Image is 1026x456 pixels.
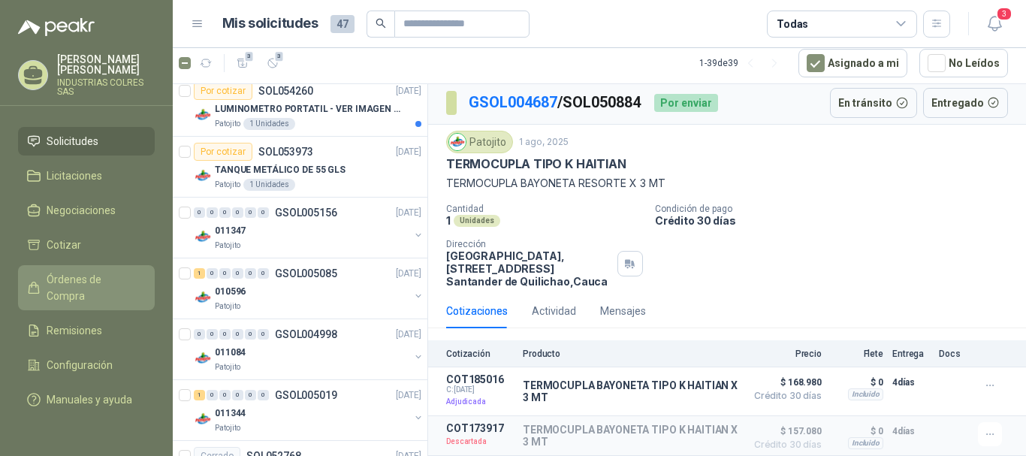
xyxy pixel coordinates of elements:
img: Company Logo [194,167,212,185]
div: Actividad [532,303,576,319]
a: Manuales y ayuda [18,385,155,414]
p: Cantidad [446,204,643,214]
a: Órdenes de Compra [18,265,155,310]
div: 0 [258,390,269,400]
span: search [376,18,386,29]
p: Entrega [892,349,930,359]
a: Configuración [18,351,155,379]
button: No Leídos [919,49,1008,77]
p: 010596 [215,285,246,299]
p: LUMINOMETRO PORTATIL - VER IMAGEN ADJUNTA [215,102,402,116]
span: Manuales y ayuda [47,391,132,408]
p: $ 0 [831,422,883,440]
button: En tránsito [830,88,917,118]
div: Patojito [446,131,513,153]
button: Entregado [923,88,1009,118]
div: 0 [219,329,231,340]
img: Logo peakr [18,18,95,36]
p: Condición de pago [655,204,1020,214]
div: Unidades [454,215,500,227]
a: 0 0 0 0 0 0 GSOL005156[DATE] Company Logo011347Patojito [194,204,424,252]
p: [DATE] [396,206,421,220]
span: $ 157.080 [747,422,822,440]
span: Órdenes de Compra [47,271,140,304]
p: [DATE] [396,84,421,98]
p: 1 ago, 2025 [519,135,569,149]
img: Company Logo [194,228,212,246]
p: $ 0 [831,373,883,391]
p: GSOL004998 [275,329,337,340]
p: [PERSON_NAME] [PERSON_NAME] [57,54,155,75]
a: Negociaciones [18,196,155,225]
div: Incluido [848,437,883,449]
a: 1 0 0 0 0 0 GSOL005085[DATE] Company Logo010596Patojito [194,264,424,313]
div: 0 [245,268,256,279]
div: 0 [207,268,218,279]
p: Precio [747,349,822,359]
div: 0 [232,268,243,279]
div: Incluido [848,388,883,400]
p: 011347 [215,224,246,238]
div: 1 [194,268,205,279]
button: 3 [981,11,1008,38]
p: Patojito [215,240,240,252]
div: 0 [245,207,256,218]
button: 3 [231,51,255,75]
img: Company Logo [194,106,212,124]
div: Mensajes [600,303,646,319]
img: Company Logo [194,288,212,307]
div: 0 [219,390,231,400]
span: Crédito 30 días [747,440,822,449]
div: 1 Unidades [243,118,295,130]
p: Patojito [215,361,240,373]
p: GSOL005085 [275,268,337,279]
div: Por cotizar [194,143,252,161]
p: / SOL050884 [469,91,642,114]
span: Configuración [47,357,113,373]
span: Crédito 30 días [747,391,822,400]
p: [GEOGRAPHIC_DATA], [STREET_ADDRESS] Santander de Quilichao , Cauca [446,249,611,288]
p: GSOL005156 [275,207,337,218]
p: TANQUE METÁLICO DE 55 GLS [215,163,346,177]
div: 1 - 39 de 39 [699,51,786,75]
img: Company Logo [194,410,212,428]
p: TERMOCUPLA TIPO K HAITIAN [446,156,626,172]
button: 3 [261,51,285,75]
button: Asignado a mi [798,49,907,77]
a: 0 0 0 0 0 0 GSOL004998[DATE] Company Logo011084Patojito [194,325,424,373]
p: Docs [939,349,969,359]
p: SOL054260 [258,86,313,96]
div: 0 [258,329,269,340]
div: Por cotizar [194,82,252,100]
a: Por cotizarSOL054260[DATE] Company LogoLUMINOMETRO PORTATIL - VER IMAGEN ADJUNTAPatojito1 Unidades [173,76,427,137]
p: COT173917 [446,422,514,434]
p: Cotización [446,349,514,359]
p: Producto [523,349,738,359]
p: 4 días [892,422,930,440]
div: 1 Unidades [243,179,295,191]
p: Patojito [215,422,240,434]
div: Por enviar [654,94,718,112]
a: 1 0 0 0 0 0 GSOL005019[DATE] Company Logo011344Patojito [194,386,424,434]
a: Remisiones [18,316,155,345]
p: [DATE] [396,388,421,403]
h1: Mis solicitudes [222,13,318,35]
span: Licitaciones [47,168,102,184]
p: 4 días [892,373,930,391]
p: SOL053973 [258,146,313,157]
p: INDUSTRIAS COLRES SAS [57,78,155,96]
div: 0 [232,390,243,400]
a: Cotizar [18,231,155,259]
a: Por cotizarSOL053973[DATE] Company LogoTANQUE METÁLICO DE 55 GLSPatojito1 Unidades [173,137,427,198]
p: [DATE] [396,145,421,159]
p: 011084 [215,346,246,360]
div: 0 [219,207,231,218]
p: GSOL005019 [275,390,337,400]
span: $ 168.980 [747,373,822,391]
div: 0 [207,390,218,400]
p: [DATE] [396,267,421,281]
div: 0 [207,207,218,218]
span: 3 [244,50,255,62]
p: Adjudicada [446,394,514,409]
p: TERMOCUPLA BAYONETA TIPO K HAITIAN X 3 MT [523,379,738,403]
